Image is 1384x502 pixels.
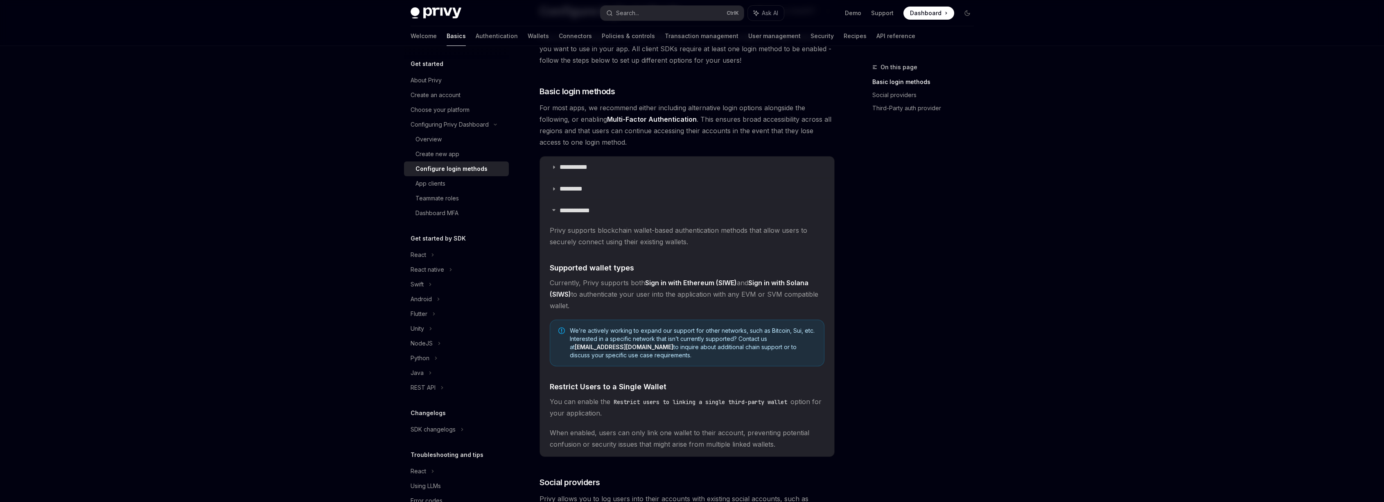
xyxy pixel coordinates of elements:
[415,193,459,203] div: Teammate roles
[748,6,784,20] button: Ask AI
[540,86,615,97] span: Basic login methods
[404,73,509,88] a: About Privy
[550,396,824,419] span: You can enable the option for your application.
[665,26,738,46] a: Transaction management
[411,338,433,348] div: NodeJS
[903,7,954,20] a: Dashboard
[540,477,600,488] span: Social providers
[844,26,867,46] a: Recipes
[762,9,778,17] span: Ask AI
[447,26,466,46] a: Basics
[607,115,697,124] a: Multi-Factor Authentication
[845,9,861,17] a: Demo
[404,147,509,161] a: Create new app
[910,9,941,17] span: Dashboard
[411,90,461,100] div: Create an account
[550,225,824,248] span: Privy supports blockchain wallet-based authentication methods that allow users to securely connec...
[575,343,673,351] a: [EMAIL_ADDRESS][DOMAIN_NAME]
[415,134,442,144] div: Overview
[748,26,801,46] a: User management
[411,59,443,69] h5: Get started
[411,75,442,85] div: About Privy
[411,353,429,363] div: Python
[961,7,974,20] button: Toggle dark mode
[404,191,509,206] a: Teammate roles
[415,164,488,174] div: Configure login methods
[415,208,458,218] div: Dashboard MFA
[616,8,639,18] div: Search...
[540,200,834,457] details: **** **** **Privy supports blockchain wallet-based authentication methods that allow users to sec...
[601,6,744,20] button: Search...CtrlK
[411,250,426,260] div: React
[811,26,834,46] a: Security
[602,26,655,46] a: Policies & controls
[550,427,824,450] span: When enabled, users can only link one wallet to their account, preventing potential confusion or ...
[559,26,592,46] a: Connectors
[528,26,549,46] a: Wallets
[411,7,461,19] img: dark logo
[411,120,489,129] div: Configuring Privy Dashboard
[871,9,894,17] a: Support
[540,102,835,148] span: For most apps, we recommend either including alternative login options alongside the following, o...
[872,102,980,115] a: Third-Party auth provider
[411,294,432,304] div: Android
[411,105,470,115] div: Choose your platform
[550,381,666,392] span: Restrict Users to a Single Wallet
[404,206,509,220] a: Dashboard MFA
[411,279,424,289] div: Swift
[411,368,424,378] div: Java
[415,179,445,189] div: App clients
[872,89,980,102] a: Social providers
[411,408,446,418] h5: Changelogs
[411,324,424,334] div: Unity
[404,176,509,191] a: App clients
[645,279,737,287] strong: Sign in with Ethereum (SIWE)
[404,132,509,147] a: Overview
[411,309,427,319] div: Flutter
[404,479,509,493] a: Using LLMs
[876,26,915,46] a: API reference
[415,149,459,159] div: Create new app
[550,277,824,311] span: Currently, Privy supports both and to authenticate your user into the application with any EVM or...
[540,32,835,66] span: If you plan on using Privy for user onboarding, you’ll need to configure the login methods you wa...
[550,262,634,273] span: Supported wallet types
[411,425,456,434] div: SDK changelogs
[610,398,790,407] code: Restrict users to linking a single third-party wallet
[727,10,739,16] span: Ctrl K
[881,62,917,72] span: On this page
[476,26,518,46] a: Authentication
[404,88,509,102] a: Create an account
[411,265,444,275] div: React native
[411,383,436,393] div: REST API
[404,161,509,176] a: Configure login methods
[570,327,816,359] span: We’re actively working to expand our support for other networks, such as Bitcoin, Sui, etc. Inter...
[411,450,483,460] h5: Troubleshooting and tips
[411,481,441,491] div: Using LLMs
[411,234,466,243] h5: Get started by SDK
[872,75,980,89] a: Basic login methods
[411,466,426,476] div: React
[558,327,565,334] svg: Note
[404,102,509,117] a: Choose your platform
[411,26,437,46] a: Welcome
